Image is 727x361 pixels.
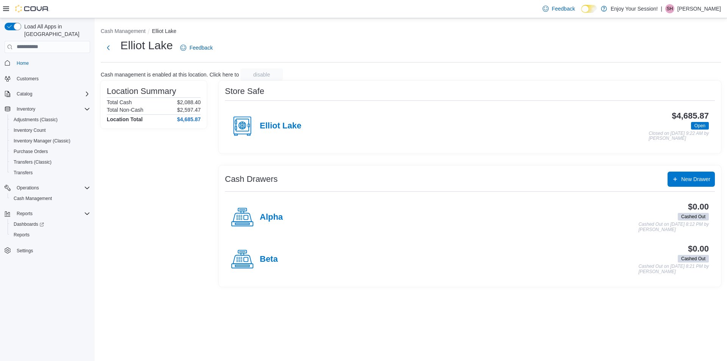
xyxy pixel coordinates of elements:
a: Feedback [540,1,578,16]
span: Reports [14,232,30,238]
span: Cash Management [14,195,52,202]
span: Cashed Out [678,213,709,220]
a: Cash Management [11,194,55,203]
span: Purchase Orders [14,148,48,155]
span: Cash Management [11,194,90,203]
span: Transfers [14,170,33,176]
h3: $0.00 [688,202,709,211]
span: Inventory Count [14,127,46,133]
button: Home [2,58,93,69]
a: Adjustments (Classic) [11,115,61,124]
button: Reports [14,209,36,218]
span: Home [17,60,29,66]
button: Reports [2,208,93,219]
button: Catalog [2,89,93,99]
span: Settings [14,245,90,255]
button: Inventory [14,105,38,114]
h1: Elliot Lake [120,38,173,53]
h4: Beta [260,255,278,264]
button: Next [101,40,116,55]
a: Feedback [177,40,215,55]
a: Reports [11,230,33,239]
a: Dashboards [11,220,47,229]
p: Cashed Out on [DATE] 8:12 PM by [PERSON_NAME] [638,222,709,232]
span: disable [253,71,270,78]
button: New Drawer [668,172,715,187]
span: Inventory Manager (Classic) [11,136,90,145]
span: Settings [17,248,33,254]
a: Transfers [11,168,36,177]
span: Operations [14,183,90,192]
span: Feedback [189,44,212,52]
span: Reports [14,209,90,218]
h3: $4,685.87 [672,111,709,120]
p: Cashed Out on [DATE] 8:21 PM by [PERSON_NAME] [638,264,709,274]
span: SH [667,4,673,13]
span: Inventory [17,106,35,112]
span: Operations [17,185,39,191]
img: Cova [15,5,49,13]
span: Inventory Manager (Classic) [14,138,70,144]
button: Elliot Lake [152,28,176,34]
span: Feedback [552,5,575,13]
h6: Total Non-Cash [107,107,144,113]
span: Dashboards [11,220,90,229]
h4: Location Total [107,116,143,122]
button: disable [240,69,283,81]
p: Enjoy Your Session! [611,4,658,13]
a: Inventory Count [11,126,49,135]
h3: Location Summary [107,87,176,96]
a: Transfers (Classic) [11,158,55,167]
p: $2,088.40 [177,99,201,105]
a: Customers [14,74,42,83]
span: Cashed Out [681,213,705,220]
button: Catalog [14,89,35,98]
a: Purchase Orders [11,147,51,156]
h3: Store Safe [225,87,264,96]
a: Inventory Manager (Classic) [11,136,73,145]
button: Purchase Orders [8,146,93,157]
button: Operations [14,183,42,192]
span: Purchase Orders [11,147,90,156]
span: Transfers (Classic) [11,158,90,167]
h4: Elliot Lake [260,121,301,131]
span: Customers [17,76,39,82]
h4: Alpha [260,213,283,222]
p: Closed on [DATE] 9:22 AM by [PERSON_NAME] [649,131,709,141]
span: Customers [14,74,90,83]
a: Settings [14,246,36,255]
input: Dark Mode [581,5,597,13]
button: Inventory [2,104,93,114]
button: Operations [2,183,93,193]
h4: $4,685.87 [177,116,201,122]
button: Cash Management [101,28,145,34]
span: Catalog [14,89,90,98]
nav: Complex example [5,55,90,276]
span: Reports [17,211,33,217]
span: Catalog [17,91,32,97]
p: Cash management is enabled at this location. Click here to [101,72,239,78]
span: Adjustments (Classic) [11,115,90,124]
h3: Cash Drawers [225,175,278,184]
span: Adjustments (Classic) [14,117,58,123]
span: Transfers (Classic) [14,159,51,165]
h3: $0.00 [688,244,709,253]
div: Scott Harrocks [665,4,674,13]
span: Inventory [14,105,90,114]
span: Reports [11,230,90,239]
p: | [661,4,662,13]
button: Transfers [8,167,93,178]
nav: An example of EuiBreadcrumbs [101,27,721,36]
span: Transfers [11,168,90,177]
span: Load All Apps in [GEOGRAPHIC_DATA] [21,23,90,38]
span: Dashboards [14,221,44,227]
p: $2,597.47 [177,107,201,113]
button: Inventory Manager (Classic) [8,136,93,146]
span: Cashed Out [681,255,705,262]
h6: Total Cash [107,99,132,105]
button: Adjustments (Classic) [8,114,93,125]
a: Dashboards [8,219,93,230]
button: Transfers (Classic) [8,157,93,167]
button: Reports [8,230,93,240]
